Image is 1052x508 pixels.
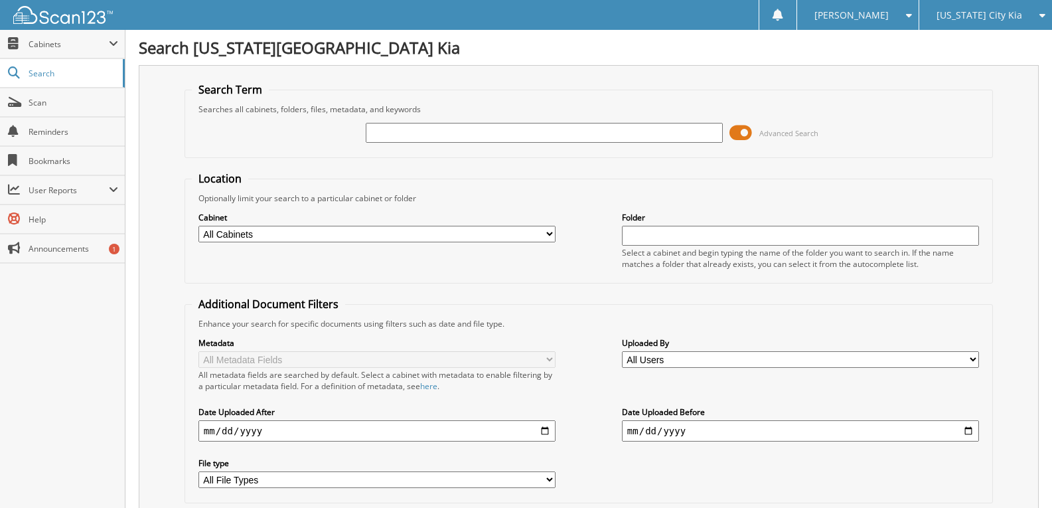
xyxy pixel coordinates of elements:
span: [US_STATE] City Kia [937,11,1022,19]
span: Search [29,68,116,79]
legend: Additional Document Filters [192,297,345,311]
span: Reminders [29,126,118,137]
iframe: Chat Widget [986,444,1052,508]
a: here [420,381,437,392]
span: Advanced Search [759,128,818,138]
legend: Search Term [192,82,269,97]
input: end [622,420,979,442]
div: Optionally limit your search to a particular cabinet or folder [192,193,986,204]
span: User Reports [29,185,109,196]
label: File type [198,458,556,469]
span: Bookmarks [29,155,118,167]
h1: Search [US_STATE][GEOGRAPHIC_DATA] Kia [139,37,1039,58]
div: Select a cabinet and begin typing the name of the folder you want to search in. If the name match... [622,247,979,270]
label: Uploaded By [622,337,979,349]
div: 1 [109,244,119,254]
div: Searches all cabinets, folders, files, metadata, and keywords [192,104,986,115]
span: [PERSON_NAME] [814,11,889,19]
span: Cabinets [29,39,109,50]
div: All metadata fields are searched by default. Select a cabinet with metadata to enable filtering b... [198,369,556,392]
label: Date Uploaded Before [622,406,979,418]
label: Cabinet [198,212,556,223]
div: Enhance your search for specific documents using filters such as date and file type. [192,318,986,329]
input: start [198,420,556,442]
label: Metadata [198,337,556,349]
label: Folder [622,212,979,223]
legend: Location [192,171,248,186]
label: Date Uploaded After [198,406,556,418]
span: Announcements [29,243,118,254]
span: Scan [29,97,118,108]
span: Help [29,214,118,225]
img: scan123-logo-white.svg [13,6,113,24]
